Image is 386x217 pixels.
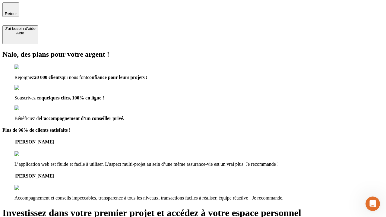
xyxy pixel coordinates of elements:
img: checkmark [14,64,40,70]
iframe: Intercom live chat [365,197,380,211]
img: reviews stars [14,151,44,157]
p: L’application web est fluide et facile à utiliser. L’aspect multi-projet au sein d’une même assur... [14,162,384,167]
span: 20 000 clients [34,75,62,80]
button: Retour [2,2,19,17]
span: qui nous font [62,75,87,80]
button: J’ai besoin d'aideAide [2,25,38,44]
h2: Nalo, des plans pour votre argent ! [2,50,384,58]
span: Retour [5,11,17,16]
span: Bénéficiez de [14,116,41,121]
span: Souscrivez en [14,95,41,100]
div: J’ai besoin d'aide [5,26,36,31]
span: confiance pour leurs projets ! [87,75,147,80]
div: Aide [5,31,36,35]
span: l’accompagnement d’un conseiller privé. [41,116,125,121]
img: reviews stars [14,185,44,190]
h4: [PERSON_NAME] [14,173,384,179]
h4: Plus de 96% de clients satisfaits ! [2,127,384,133]
p: Accompagnement et conseils impeccables, transparence à tous les niveaux, transactions faciles à r... [14,195,384,201]
img: checkmark [14,85,40,90]
h4: [PERSON_NAME] [14,139,384,145]
img: checkmark [14,105,40,111]
span: quelques clics, 100% en ligne ! [41,95,104,100]
span: Rejoignez [14,75,34,80]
